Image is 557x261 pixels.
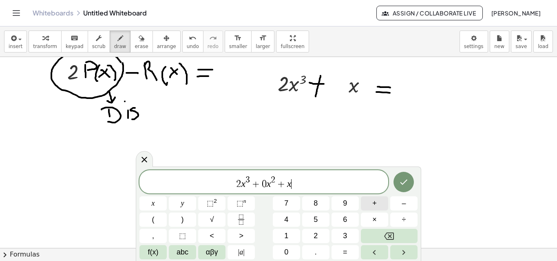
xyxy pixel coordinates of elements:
[181,214,184,225] span: )
[206,247,218,258] span: αβγ
[198,196,225,211] button: Squared
[238,247,245,258] span: a
[228,229,255,243] button: Greater than
[343,198,347,209] span: 9
[238,248,240,256] span: |
[66,44,84,49] span: keypad
[234,33,242,43] i: format_size
[511,31,532,53] button: save
[490,31,509,53] button: new
[361,245,388,259] button: Left arrow
[343,214,347,225] span: 6
[251,31,274,53] button: format_sizelarger
[207,199,214,207] span: ⬚
[139,213,167,227] button: (
[287,178,292,189] var: x
[152,214,155,225] span: (
[314,230,318,241] span: 2
[241,178,245,189] var: x
[484,6,547,20] button: [PERSON_NAME]
[315,247,317,258] span: .
[228,213,255,227] button: Fraction
[538,44,548,49] span: load
[198,245,225,259] button: Greek alphabet
[71,33,78,43] i: keyboard
[169,229,196,243] button: Placeholder
[402,198,406,209] span: –
[243,248,245,256] span: |
[110,31,131,53] button: draw
[169,245,196,259] button: Alphabet
[284,214,288,225] span: 4
[148,247,159,258] span: f(x)
[464,44,484,49] span: settings
[182,31,203,53] button: undoundo
[332,245,359,259] button: Equals
[393,172,414,192] button: Done
[262,179,267,189] span: 0
[273,229,300,243] button: 1
[361,229,418,243] button: Backspace
[361,196,388,211] button: Plus
[267,178,271,189] var: x
[281,44,304,49] span: fullscreen
[239,230,243,241] span: >
[515,44,527,49] span: save
[189,33,197,43] i: undo
[210,214,214,225] span: √
[214,198,217,204] sup: 2
[139,229,167,243] button: ,
[208,44,219,49] span: redo
[460,31,488,53] button: settings
[284,198,288,209] span: 7
[228,245,255,259] button: Absolute value
[177,247,188,258] span: abc
[92,44,106,49] span: scrub
[250,179,262,189] span: +
[402,214,406,225] span: ÷
[10,7,23,20] button: Toggle navigation
[491,9,541,17] span: [PERSON_NAME]
[225,31,252,53] button: format_sizesmaller
[390,213,418,227] button: Divide
[229,44,247,49] span: smaller
[302,196,329,211] button: 8
[302,213,329,227] button: 5
[314,198,318,209] span: 8
[372,214,377,225] span: ×
[88,31,110,53] button: scrub
[152,198,155,209] span: x
[130,31,153,53] button: erase
[236,179,241,189] span: 2
[332,196,359,211] button: 9
[259,33,267,43] i: format_size
[228,196,255,211] button: Superscript
[332,213,359,227] button: 6
[302,229,329,243] button: 2
[33,9,73,17] a: Whiteboards
[273,245,300,259] button: 0
[275,179,287,189] span: +
[332,229,359,243] button: 3
[181,198,184,209] span: y
[390,196,418,211] button: Minus
[210,230,214,241] span: <
[29,31,62,53] button: transform
[198,229,225,243] button: Less than
[157,44,176,49] span: arrange
[187,44,199,49] span: undo
[273,213,300,227] button: 4
[284,230,288,241] span: 1
[4,31,27,53] button: insert
[533,31,553,53] button: load
[302,245,329,259] button: .
[209,33,217,43] i: redo
[256,44,270,49] span: larger
[343,247,347,258] span: =
[237,199,243,207] span: ⬚
[169,213,196,227] button: )
[494,44,504,49] span: new
[152,230,154,241] span: ,
[203,31,223,53] button: redoredo
[61,31,88,53] button: keyboardkeypad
